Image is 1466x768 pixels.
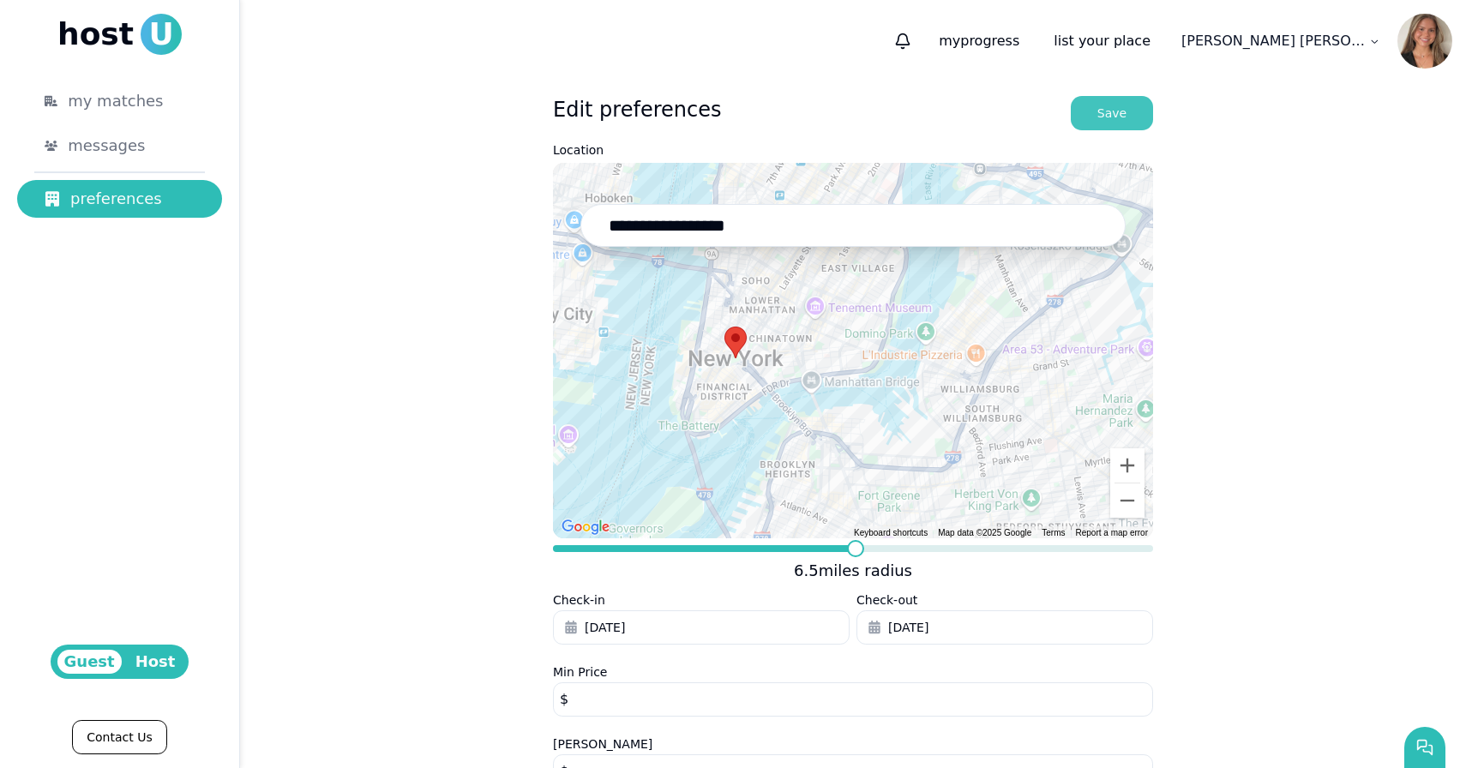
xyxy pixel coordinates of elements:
a: Contact Us [72,720,166,754]
span: U [141,14,182,55]
button: [DATE] [856,610,1153,645]
span: host [57,17,134,51]
label: Min Price [553,665,607,679]
label: [PERSON_NAME] [553,737,652,751]
span: Guest [57,650,122,674]
button: Zoom in [1110,448,1145,483]
img: Caroline Guerra avatar [1397,14,1452,69]
button: [DATE] [553,610,850,645]
a: messages [17,127,222,165]
a: [PERSON_NAME] [PERSON_NAME] [1171,24,1391,58]
label: Check-in [553,593,605,607]
a: Terms (opens in new tab) [1042,528,1065,537]
button: Save [1071,96,1153,130]
span: Host [129,650,183,674]
a: my matches [17,82,222,120]
a: Open this area in Google Maps (opens a new window) [557,516,614,538]
a: preferences [17,180,222,218]
p: progress [925,24,1033,58]
a: Report a map error [1076,528,1148,537]
span: [DATE] [888,619,928,636]
span: my [939,33,960,49]
a: list your place [1040,24,1164,58]
span: messages [68,134,145,158]
label: Check-out [856,593,917,607]
button: Keyboard shortcuts [854,527,928,539]
h3: Edit preferences [553,96,721,130]
label: Location [553,144,604,156]
div: preferences [45,187,195,211]
p: 6.5 miles radius [794,559,912,583]
button: Zoom out [1110,483,1145,518]
div: Save [1097,105,1127,122]
img: Google [557,516,614,538]
span: [DATE] [585,619,625,636]
span: my matches [68,89,163,113]
a: hostU [57,14,182,55]
span: Map data ©2025 Google [938,528,1031,537]
p: [PERSON_NAME] [PERSON_NAME] [1181,31,1366,51]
